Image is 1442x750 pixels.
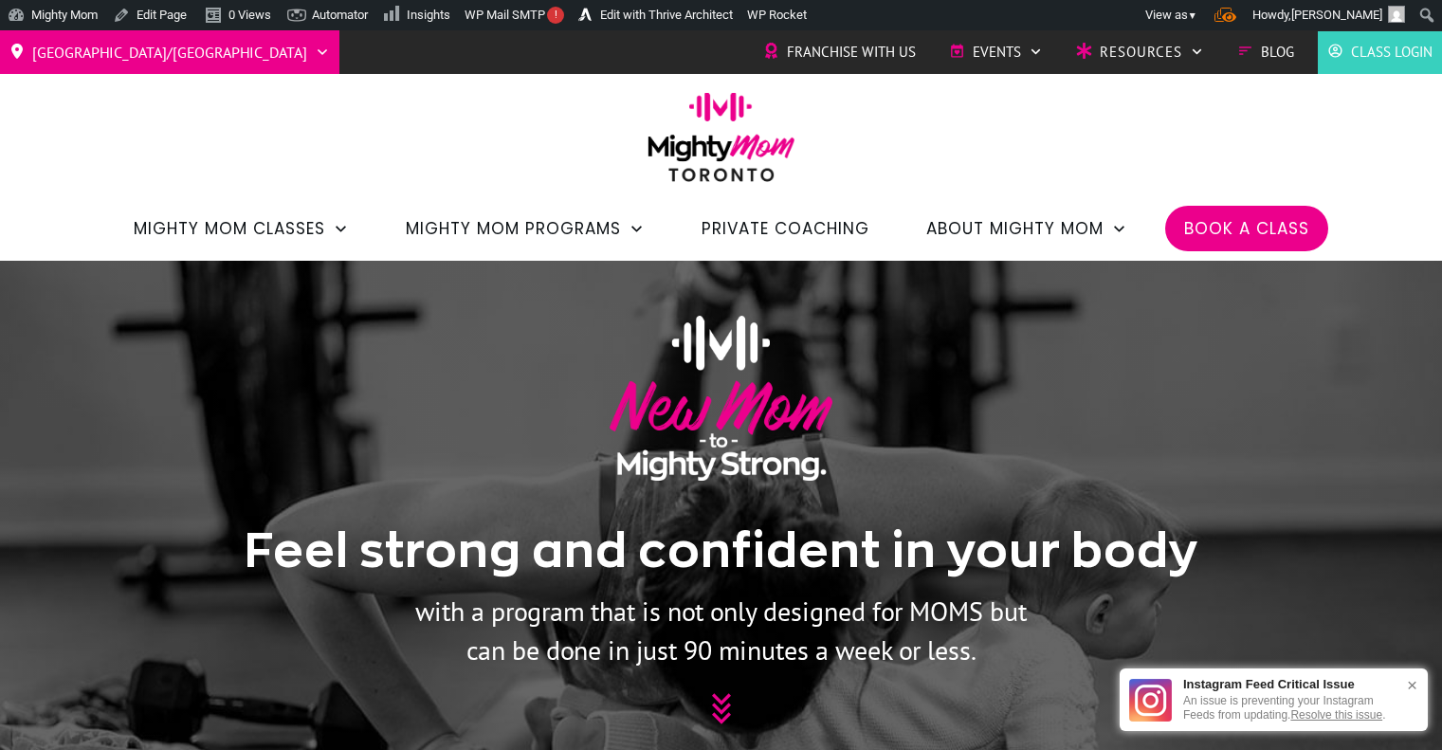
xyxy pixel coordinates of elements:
[973,38,1021,66] span: Events
[32,37,307,67] span: [GEOGRAPHIC_DATA]/[GEOGRAPHIC_DATA]
[1291,8,1382,22] span: [PERSON_NAME]
[1351,38,1433,66] span: Class Login
[245,520,1198,591] h1: Feel strong and confident in your body
[763,38,916,66] a: Franchise with Us
[610,316,832,481] img: New Mom to Mighty Strong
[406,212,621,245] span: Mighty Mom Programs
[134,212,325,245] span: Mighty Mom Classes
[638,92,805,195] img: mightymom-logo-toronto
[413,593,1030,669] p: with a program that is not only designed for MOMS but can be done in just 90 minutes a week or less.
[1100,38,1182,66] span: Resources
[1183,678,1397,690] h3: Instagram Feed Critical Issue
[1261,38,1294,66] span: Blog
[406,212,645,245] a: Mighty Mom Programs
[547,7,564,24] span: !
[787,38,916,66] span: Franchise with Us
[1290,708,1382,722] a: Resolve this issue
[926,212,1127,245] a: About Mighty Mom
[1188,9,1197,22] span: ▼
[1237,38,1294,66] a: Blog
[926,212,1104,245] span: About Mighty Mom
[702,212,869,245] a: Private Coaching
[1129,679,1172,722] img: Instagram Feed icon
[9,37,330,67] a: [GEOGRAPHIC_DATA]/[GEOGRAPHIC_DATA]
[134,212,349,245] a: Mighty Mom Classes
[1076,38,1204,66] a: Resources
[1183,694,1397,722] p: An issue is preventing your Instagram Feeds from updating. .
[949,38,1043,66] a: Events
[1184,212,1309,245] a: Book a Class
[1327,38,1433,66] a: Class Login
[1397,667,1427,704] div: ×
